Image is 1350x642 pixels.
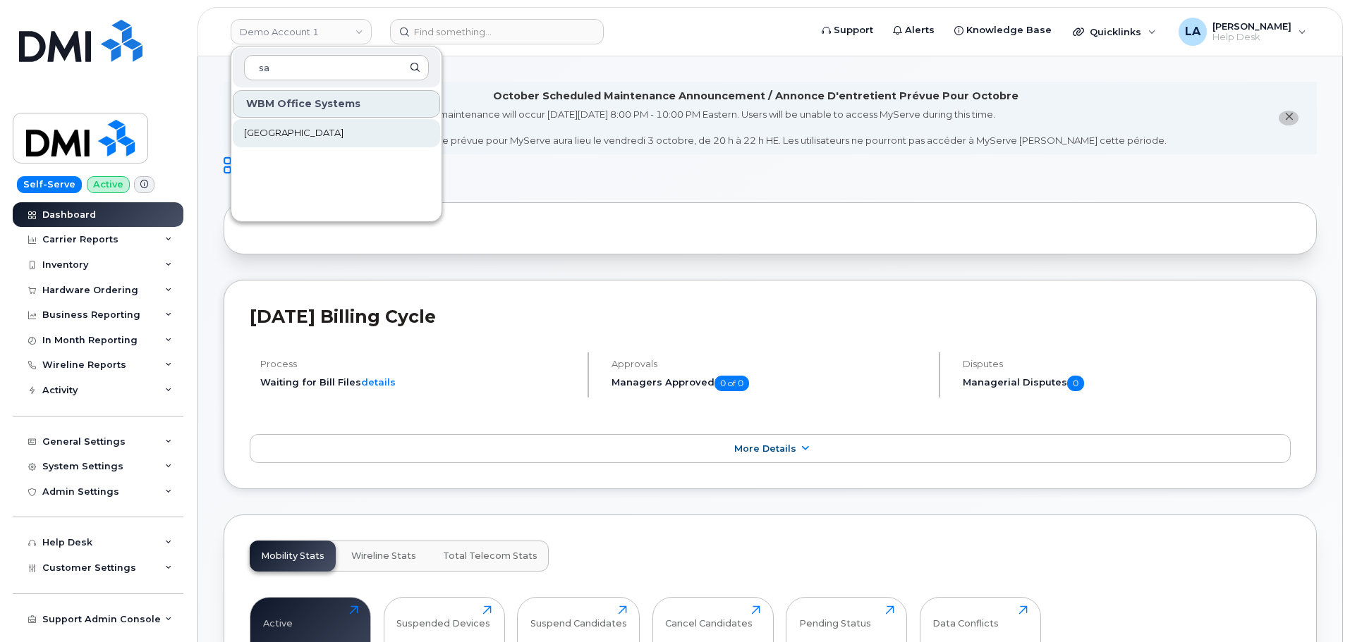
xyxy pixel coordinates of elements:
div: MyServe scheduled maintenance will occur [DATE][DATE] 8:00 PM - 10:00 PM Eastern. Users will be u... [345,108,1167,147]
input: Search [244,55,429,80]
span: Total Telecom Stats [443,550,537,562]
li: Waiting for Bill Files [260,376,576,389]
h2: [DATE] Billing Cycle [250,306,1291,327]
h4: Disputes [963,359,1291,369]
span: More Details [734,443,796,454]
div: Active [263,605,293,629]
span: Wireline Stats [351,550,416,562]
button: close notification [1279,111,1299,125]
span: 0 of 0 [714,376,749,391]
div: Cancel Candidates [665,605,753,629]
span: [GEOGRAPHIC_DATA] [244,126,343,140]
a: [GEOGRAPHIC_DATA] [233,119,440,147]
span: 0 [1067,376,1084,391]
div: Data Conflicts [932,605,999,629]
h5: Managerial Disputes [963,376,1291,391]
a: details [361,376,396,388]
div: Suspended Devices [396,605,490,629]
div: October Scheduled Maintenance Announcement / Annonce D'entretient Prévue Pour Octobre [493,89,1018,104]
h5: Managers Approved [612,376,927,391]
div: WBM Office Systems [233,90,440,118]
h4: Approvals [612,359,927,369]
div: Pending Status [799,605,871,629]
h4: Process [260,359,576,369]
div: Suspend Candidates [530,605,627,629]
